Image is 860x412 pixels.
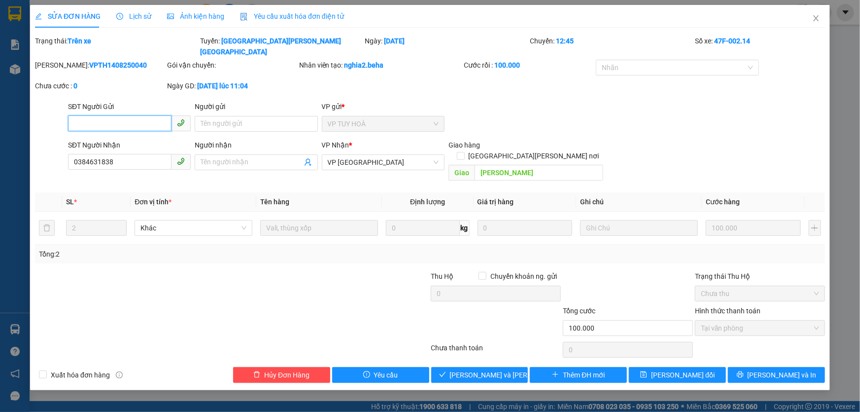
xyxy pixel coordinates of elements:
div: Ngày GD: [167,80,297,91]
span: Cước hàng [706,198,740,206]
div: Chưa cước : [35,80,165,91]
span: Yêu cầu [374,370,398,380]
div: VP gửi [322,101,445,112]
span: Hủy Đơn Hàng [264,370,310,380]
div: Gói vận chuyển: [167,60,297,71]
span: [GEOGRAPHIC_DATA][PERSON_NAME] nơi [465,150,603,161]
div: Tuyến: [199,36,364,57]
div: SĐT Người Gửi [68,101,191,112]
span: Định lượng [410,198,445,206]
span: picture [167,13,174,20]
span: SỬA ĐƠN HÀNG [35,12,101,20]
b: Trên xe [68,37,91,45]
span: [PERSON_NAME] và In [748,370,817,380]
div: Trạng thái: [34,36,199,57]
b: [DATE] [384,37,405,45]
button: check[PERSON_NAME] và [PERSON_NAME] hàng [431,367,528,383]
b: [DATE] lúc 11:04 [197,82,248,90]
span: Tổng cước [563,307,595,315]
div: Người gửi [195,101,317,112]
b: 0 [73,82,77,90]
div: Số xe: [694,36,826,57]
button: printer[PERSON_NAME] và In [728,367,825,383]
span: Chưa thu [701,286,819,301]
b: VPTH1408250040 [89,61,147,69]
span: edit [35,13,42,20]
div: Cước rồi : [464,60,594,71]
span: Giá trị hàng [478,198,514,206]
div: Nhân viên tạo: [299,60,462,71]
b: 100.000 [494,61,520,69]
button: deleteHủy Đơn Hàng [233,367,330,383]
span: kg [460,220,470,236]
b: 47F-002.14 [714,37,750,45]
span: exclamation-circle [363,371,370,379]
span: [PERSON_NAME] đổi [651,370,715,380]
input: VD: Bàn, Ghế [260,220,378,236]
div: SĐT Người Nhận [68,140,191,150]
span: Ảnh kiện hàng [167,12,224,20]
input: Dọc đường [475,165,603,181]
input: Ghi Chú [580,220,698,236]
span: VP ĐẮK LẮK [328,155,439,170]
span: Khác [140,221,246,235]
b: nghia2.beha [344,61,384,69]
span: Tại văn phòng [701,321,819,336]
span: Thêm ĐH mới [563,370,605,380]
span: save [640,371,647,379]
span: Đơn vị tính [135,198,172,206]
button: save[PERSON_NAME] đổi [629,367,726,383]
span: [PERSON_NAME] và [PERSON_NAME] hàng [450,370,583,380]
button: plusThêm ĐH mới [530,367,627,383]
span: Giao hàng [448,141,480,149]
span: phone [177,119,185,127]
label: Hình thức thanh toán [695,307,760,315]
button: Close [802,5,830,33]
span: VP TUY HOÀ [328,116,439,131]
div: Chuyến: [529,36,694,57]
span: SL [66,198,74,206]
span: Yêu cầu xuất hóa đơn điện tử [240,12,344,20]
span: Tên hàng [260,198,289,206]
span: clock-circle [116,13,123,20]
span: check [439,371,446,379]
span: plus [552,371,559,379]
span: close [812,14,820,22]
button: plus [809,220,821,236]
span: delete [253,371,260,379]
b: 12:45 [556,37,574,45]
div: [PERSON_NAME]: [35,60,165,71]
input: 0 [706,220,801,236]
button: delete [39,220,55,236]
span: phone [177,157,185,165]
div: Tổng: 2 [39,249,332,260]
span: VP Nhận [322,141,349,149]
span: info-circle [116,372,123,378]
span: Xuất hóa đơn hàng [47,370,114,380]
b: [GEOGRAPHIC_DATA][PERSON_NAME][GEOGRAPHIC_DATA] [200,37,341,56]
span: user-add [304,158,312,166]
span: Lịch sử [116,12,151,20]
span: Giao [448,165,475,181]
span: Thu Hộ [431,272,453,280]
div: Người nhận [195,140,317,150]
th: Ghi chú [576,192,702,212]
span: Chuyển khoản ng. gửi [486,271,561,282]
img: icon [240,13,248,21]
span: printer [737,371,744,379]
input: 0 [478,220,573,236]
div: Ngày: [364,36,529,57]
div: Trạng thái Thu Hộ [695,271,825,282]
div: Chưa thanh toán [430,342,562,360]
button: exclamation-circleYêu cầu [332,367,429,383]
